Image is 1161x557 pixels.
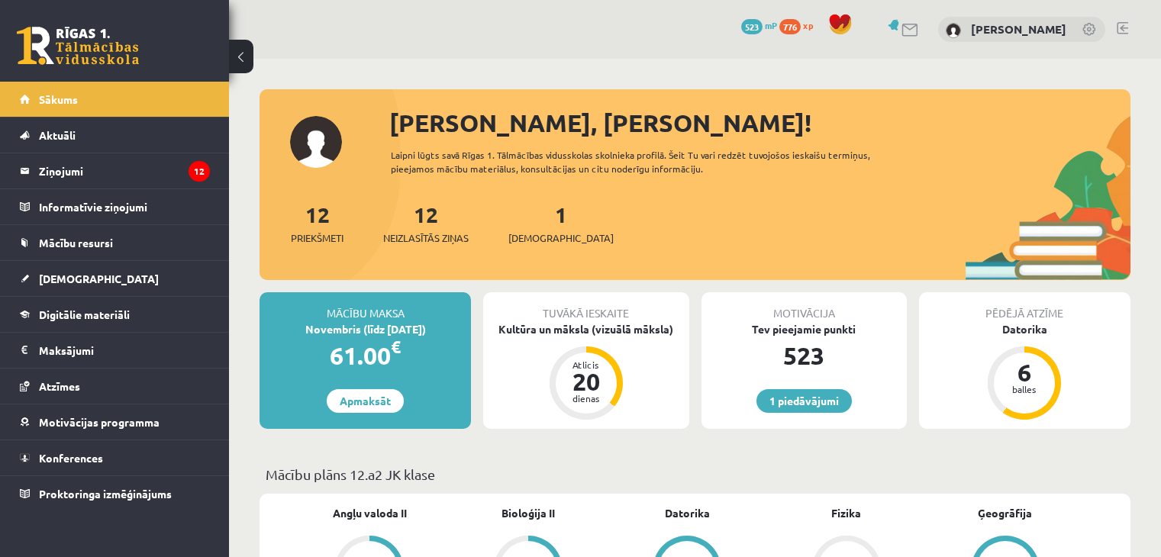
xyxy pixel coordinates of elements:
[39,128,76,142] span: Aktuāli
[20,261,210,296] a: [DEMOGRAPHIC_DATA]
[946,23,961,38] img: Roberts Stāmurs
[39,189,210,224] legend: Informatīvie ziņojumi
[20,82,210,117] a: Sākums
[39,487,172,501] span: Proktoringa izmēģinājums
[291,230,343,246] span: Priekšmeti
[741,19,763,34] span: 523
[260,337,471,374] div: 61.00
[20,225,210,260] a: Mācību resursi
[779,19,821,31] a: 776 xp
[260,292,471,321] div: Mācību maksa
[383,230,469,246] span: Neizlasītās ziņas
[665,505,710,521] a: Datorika
[39,272,159,285] span: [DEMOGRAPHIC_DATA]
[20,297,210,332] a: Digitālie materiāli
[701,292,907,321] div: Motivācija
[20,153,210,188] a: Ziņojumi12
[20,476,210,511] a: Proktoringa izmēģinājums
[701,337,907,374] div: 523
[383,201,469,246] a: 12Neizlasītās ziņas
[971,21,1066,37] a: [PERSON_NAME]
[563,394,609,403] div: dienas
[20,118,210,153] a: Aktuāli
[483,292,689,321] div: Tuvākā ieskaite
[291,201,343,246] a: 12Priekšmeti
[260,321,471,337] div: Novembris (līdz [DATE])
[39,379,80,393] span: Atzīmes
[39,333,210,368] legend: Maksājumi
[483,321,689,337] div: Kultūra un māksla (vizuālā māksla)
[20,440,210,475] a: Konferences
[266,464,1124,485] p: Mācību plāns 12.a2 JK klase
[508,201,614,246] a: 1[DEMOGRAPHIC_DATA]
[765,19,777,31] span: mP
[20,333,210,368] a: Maksājumi
[39,92,78,106] span: Sākums
[483,321,689,422] a: Kultūra un māksla (vizuālā māksla) Atlicis 20 dienas
[803,19,813,31] span: xp
[391,148,914,175] div: Laipni lūgts savā Rīgas 1. Tālmācības vidusskolas skolnieka profilā. Šeit Tu vari redzēt tuvojošo...
[919,321,1130,337] div: Datorika
[189,161,210,182] i: 12
[333,505,407,521] a: Angļu valoda II
[20,189,210,224] a: Informatīvie ziņojumi
[39,451,103,465] span: Konferences
[831,505,861,521] a: Fizika
[563,360,609,369] div: Atlicis
[39,236,113,250] span: Mācību resursi
[701,321,907,337] div: Tev pieejamie punkti
[327,389,404,413] a: Apmaksāt
[779,19,801,34] span: 776
[756,389,852,413] a: 1 piedāvājumi
[39,153,210,188] legend: Ziņojumi
[389,105,1130,141] div: [PERSON_NAME], [PERSON_NAME]!
[919,292,1130,321] div: Pēdējā atzīme
[17,27,139,65] a: Rīgas 1. Tālmācības vidusskola
[1001,360,1047,385] div: 6
[501,505,555,521] a: Bioloģija II
[20,404,210,439] a: Motivācijas programma
[39,415,160,429] span: Motivācijas programma
[391,336,401,358] span: €
[563,369,609,394] div: 20
[978,505,1032,521] a: Ģeogrāfija
[20,369,210,404] a: Atzīmes
[741,19,777,31] a: 523 mP
[39,307,130,321] span: Digitālie materiāli
[508,230,614,246] span: [DEMOGRAPHIC_DATA]
[1001,385,1047,394] div: balles
[919,321,1130,422] a: Datorika 6 balles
